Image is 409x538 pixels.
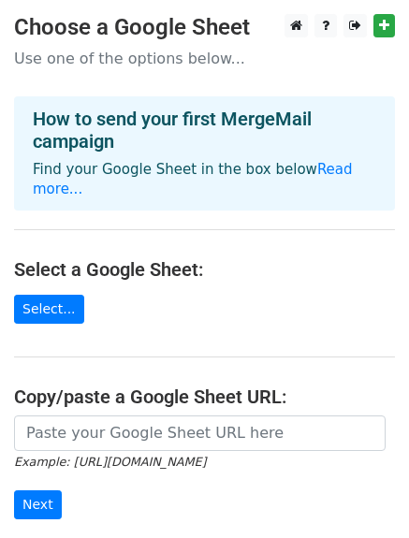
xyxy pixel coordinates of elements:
[33,160,376,199] p: Find your Google Sheet in the box below
[14,415,386,451] input: Paste your Google Sheet URL here
[14,49,395,68] p: Use one of the options below...
[33,161,353,197] a: Read more...
[14,455,206,469] small: Example: [URL][DOMAIN_NAME]
[14,385,395,408] h4: Copy/paste a Google Sheet URL:
[14,258,395,281] h4: Select a Google Sheet:
[14,14,395,41] h3: Choose a Google Sheet
[33,108,376,153] h4: How to send your first MergeMail campaign
[14,490,62,519] input: Next
[14,295,84,324] a: Select...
